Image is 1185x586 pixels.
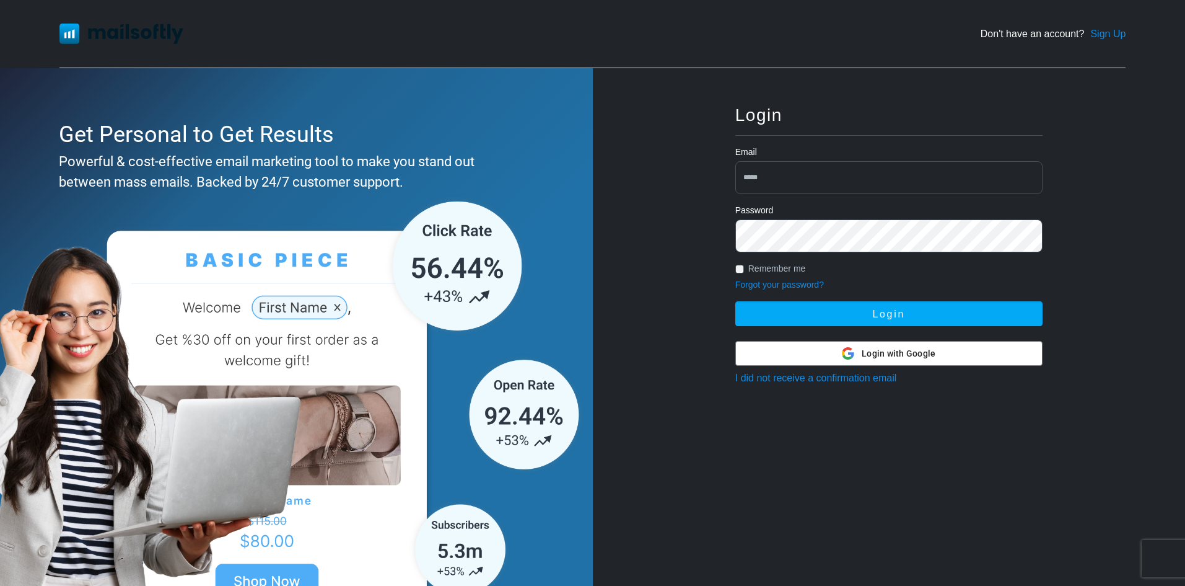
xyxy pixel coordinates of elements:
[735,301,1043,326] button: Login
[735,204,773,217] label: Password
[59,118,528,151] div: Get Personal to Get Results
[735,373,897,383] a: I did not receive a confirmation email
[59,24,183,43] img: Mailsoftly
[735,105,782,125] span: Login
[1090,27,1126,42] a: Sign Up
[981,27,1126,42] div: Don't have an account?
[59,151,528,192] div: Powerful & cost-effective email marketing tool to make you stand out between mass emails. Backed ...
[735,146,757,159] label: Email
[735,341,1043,366] button: Login with Google
[735,280,824,290] a: Forgot your password?
[862,347,935,360] span: Login with Google
[748,262,806,275] label: Remember me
